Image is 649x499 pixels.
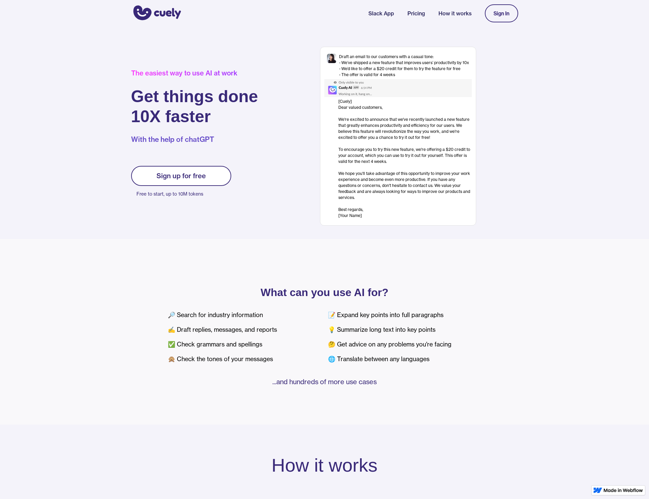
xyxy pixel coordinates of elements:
img: Made in Webflow [604,488,643,492]
a: How it works [438,9,471,17]
p: ...and hundreds of more use cases [168,377,481,387]
h2: How it works [272,455,377,476]
a: Sign up for free [131,166,231,186]
div: Draft an email to our customers with a casual tone: - We’ve shipped a new feature that improves u... [339,54,469,78]
div: Sign up for free [156,172,206,180]
a: Sign In [485,4,518,22]
div: [Cuely] Dear valued customers, ‍ We're excited to announce that we've recently launched a new fea... [338,98,472,219]
div: 🔎 Search for industry information ✍️ Draft replies, messages, and reports ✅ Check grammars and sp... [168,308,321,366]
div: 📝 Expand key points into full paragraphs 💡 Summarize long text into key points 🤔 Get advice on an... [328,308,481,366]
p: Free to start, up to 10M tokens [136,189,231,199]
a: Pricing [407,9,425,17]
h1: Get things done 10X faster [131,86,258,127]
a: home [131,1,181,26]
a: Slack App [368,9,394,17]
div: The easiest way to use AI at work [131,69,258,77]
p: What can you use AI for? [168,288,481,297]
div: Sign In [494,10,510,16]
p: With the help of chatGPT [131,135,258,145]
